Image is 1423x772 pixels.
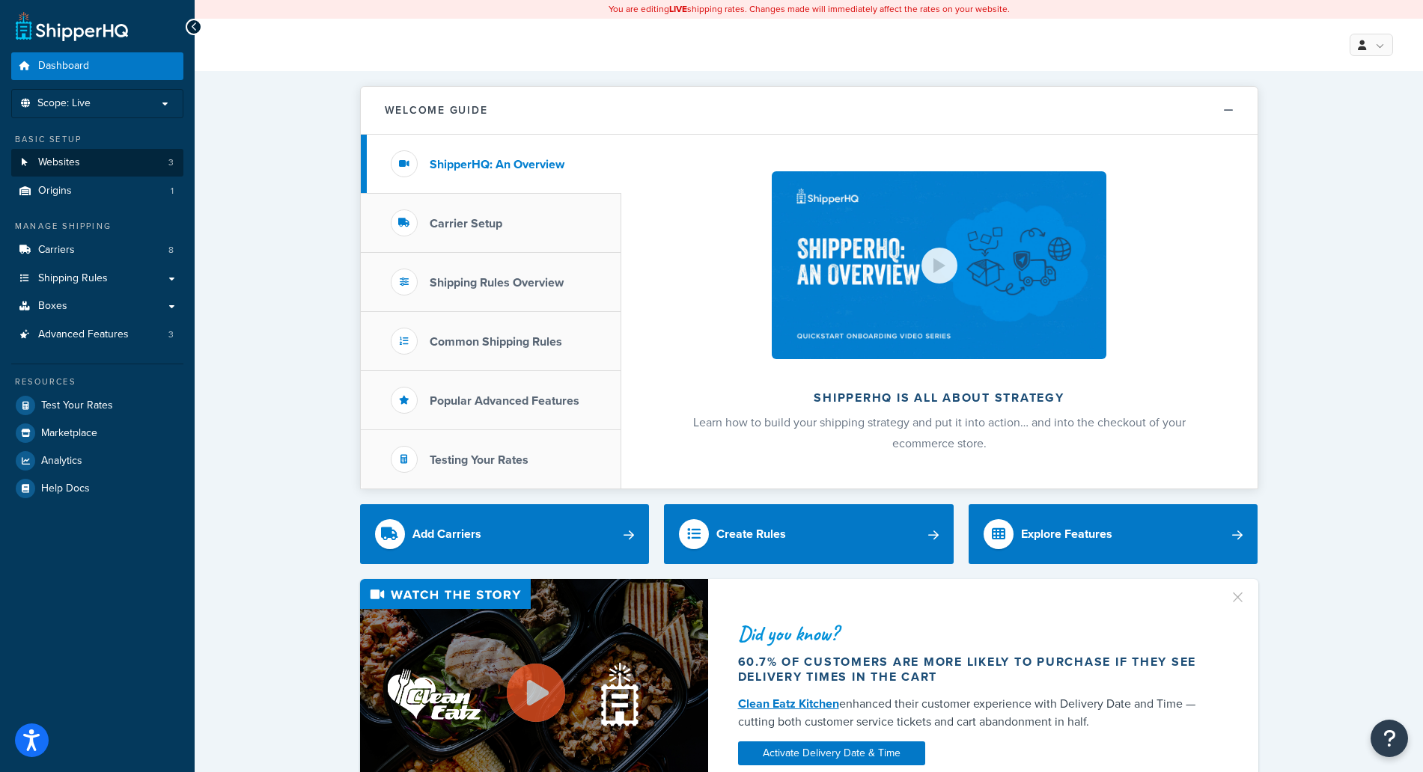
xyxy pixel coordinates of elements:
div: Add Carriers [412,524,481,545]
div: Explore Features [1021,524,1112,545]
div: Basic Setup [11,133,183,146]
button: Welcome Guide [361,87,1258,135]
li: Websites [11,149,183,177]
span: Test Your Rates [41,399,113,412]
div: Did you know? [738,623,1211,644]
li: Origins [11,177,183,205]
span: Help Docs [41,482,90,495]
h3: Shipping Rules Overview [430,276,564,289]
h3: Carrier Setup [430,217,502,230]
a: Marketplace [11,420,183,447]
span: 3 [168,156,174,169]
a: Advanced Features3 [11,321,183,349]
span: 1 [171,185,174,197]
b: LIVE [669,2,687,16]
a: Carriers8 [11,236,183,264]
span: Carriers [38,244,75,257]
a: Origins1 [11,177,183,205]
a: Add Carriers [360,504,650,564]
span: Websites [38,156,80,169]
a: Activate Delivery Date & Time [738,741,925,765]
a: Analytics [11,447,183,474]
h3: Popular Advanced Features [430,394,579,408]
span: Analytics [41,455,82,468]
a: Shipping Rules [11,265,183,292]
span: 3 [168,328,174,341]
li: Carriers [11,236,183,264]
span: Scope: Live [37,97,91,110]
h3: Testing Your Rates [430,453,528,467]
a: Help Docs [11,475,183,502]
div: Manage Shipping [11,220,183,233]
span: Marketplace [41,427,97,440]
a: Boxes [11,292,183,320]
span: Learn how to build your shipping strategy and put it into action… and into the checkout of your e... [693,414,1186,452]
a: Clean Eatz Kitchen [738,695,839,712]
img: ShipperHQ is all about strategy [772,171,1106,359]
a: Test Your Rates [11,392,183,419]
span: 8 [168,244,174,257]
div: Create Rules [716,524,786,545]
span: Shipping Rules [38,272,108,285]
a: Create Rules [664,504,954,564]
button: Open Resource Center [1371,720,1408,757]
a: Explore Features [969,504,1258,564]
h3: ShipperHQ: An Overview [430,158,564,171]
h2: ShipperHQ is all about strategy [661,391,1218,405]
li: Advanced Features [11,321,183,349]
a: Dashboard [11,52,183,80]
a: Websites3 [11,149,183,177]
span: Boxes [38,300,67,313]
div: Resources [11,376,183,388]
div: 60.7% of customers are more likely to purchase if they see delivery times in the cart [738,655,1211,684]
h2: Welcome Guide [385,105,488,116]
h3: Common Shipping Rules [430,335,562,349]
span: Advanced Features [38,328,129,341]
span: Dashboard [38,60,89,73]
span: Origins [38,185,72,197]
div: enhanced their customer experience with Delivery Date and Time — cutting both customer service ti... [738,695,1211,731]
